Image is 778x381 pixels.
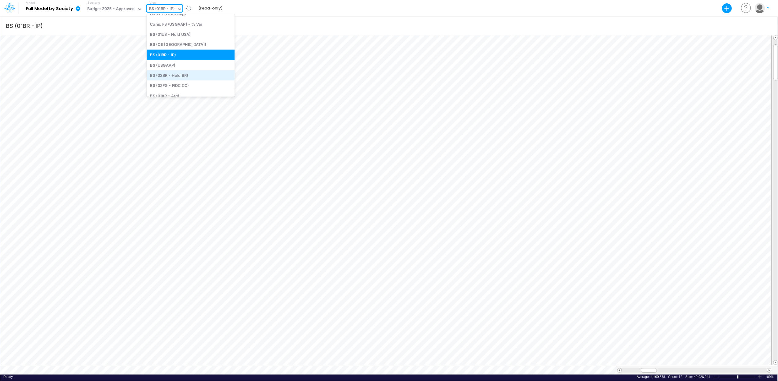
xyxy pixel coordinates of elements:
b: (read-only) [198,6,223,11]
div: Average of selected cells [637,375,665,379]
div: Cons. FS (USGAAP) - % Var [147,19,235,29]
div: Cons. FS (USGaap) [147,9,235,19]
div: Zoom Out [713,375,718,379]
span: Count: 12 [668,375,683,379]
label: Model [26,1,35,5]
span: 100% [765,375,775,379]
span: Ready [3,375,13,379]
div: Zoom [719,375,757,379]
div: Zoom level [765,375,775,379]
span: Average: 4,160,578 [637,375,665,379]
b: Full Model by Society [26,6,73,12]
span: Sum: 49,926,941 [686,375,710,379]
div: BS (01US - Hold USA) [147,29,235,39]
label: Scenario [88,0,100,5]
div: BS (Off [GEOGRAPHIC_DATA]) [147,39,235,50]
div: In Ready mode [3,375,13,379]
div: Zoom [737,375,739,379]
div: BS (01BR - IP) [147,50,235,60]
div: Sum of selected cells [686,375,710,379]
div: Budget 2025 - Approved [87,6,135,13]
label: View [149,0,156,5]
div: BS (01BR - IP) [149,6,175,13]
div: Zoom In [757,375,762,379]
div: BS (02FG - FIDC CC) [147,80,235,91]
div: BS (01AR - Arg) [147,91,235,101]
div: BS (02BR - Hold BR) [147,70,235,80]
div: BS (USGAAP) [147,60,235,70]
div: Number of selected cells that contain data [668,375,683,379]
